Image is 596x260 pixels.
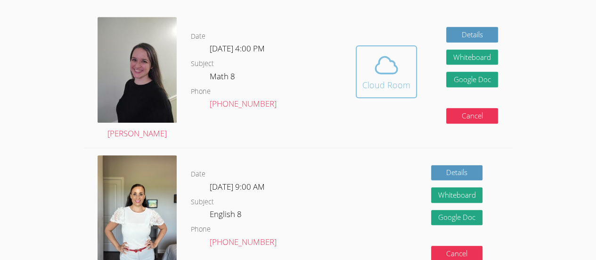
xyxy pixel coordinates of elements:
[431,210,483,226] a: Google Doc
[210,43,265,54] span: [DATE] 4:00 PM
[210,208,244,224] dd: English 8
[446,50,498,65] button: Whiteboard
[98,17,177,123] img: avatar.png
[210,181,265,192] span: [DATE] 9:00 AM
[446,72,498,87] a: Google Doc
[210,98,277,109] a: [PHONE_NUMBER]
[356,45,417,98] button: Cloud Room
[98,17,177,140] a: [PERSON_NAME]
[431,187,483,203] button: Whiteboard
[446,27,498,42] a: Details
[446,108,498,124] button: Cancel
[191,196,214,208] dt: Subject
[210,70,237,86] dd: Math 8
[191,86,211,98] dt: Phone
[431,165,483,181] a: Details
[191,58,214,70] dt: Subject
[191,168,205,180] dt: Date
[191,31,205,42] dt: Date
[210,236,277,247] a: [PHONE_NUMBER]
[191,224,211,235] dt: Phone
[362,78,410,92] div: Cloud Room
